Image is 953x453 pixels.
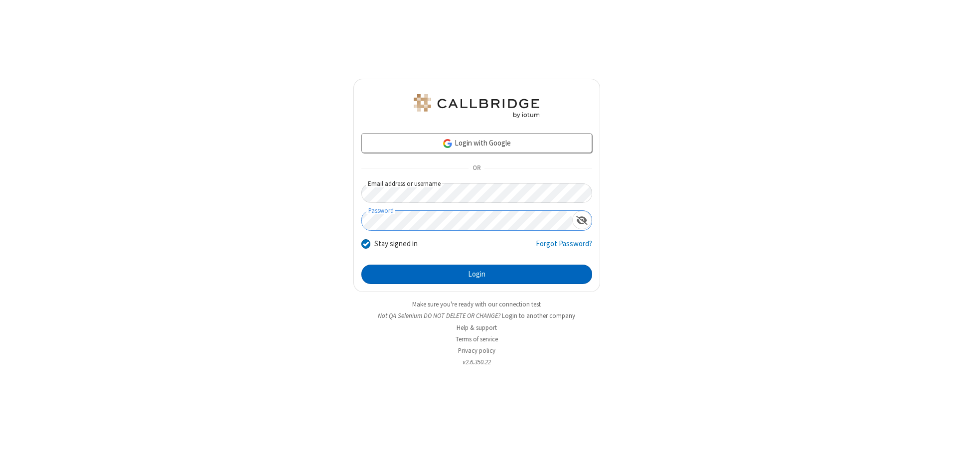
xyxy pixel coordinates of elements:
input: Password [362,211,572,230]
span: OR [469,161,484,175]
a: Privacy policy [458,346,495,355]
label: Stay signed in [374,238,418,250]
button: Login [361,265,592,285]
a: Login with Google [361,133,592,153]
input: Email address or username [361,183,592,203]
a: Forgot Password? [536,238,592,257]
img: google-icon.png [442,138,453,149]
a: Help & support [457,323,497,332]
img: QA Selenium DO NOT DELETE OR CHANGE [412,94,541,118]
li: v2.6.350.22 [353,357,600,367]
button: Login to another company [502,311,575,320]
div: Show password [572,211,592,229]
li: Not QA Selenium DO NOT DELETE OR CHANGE? [353,311,600,320]
a: Make sure you're ready with our connection test [412,300,541,308]
a: Terms of service [456,335,498,343]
